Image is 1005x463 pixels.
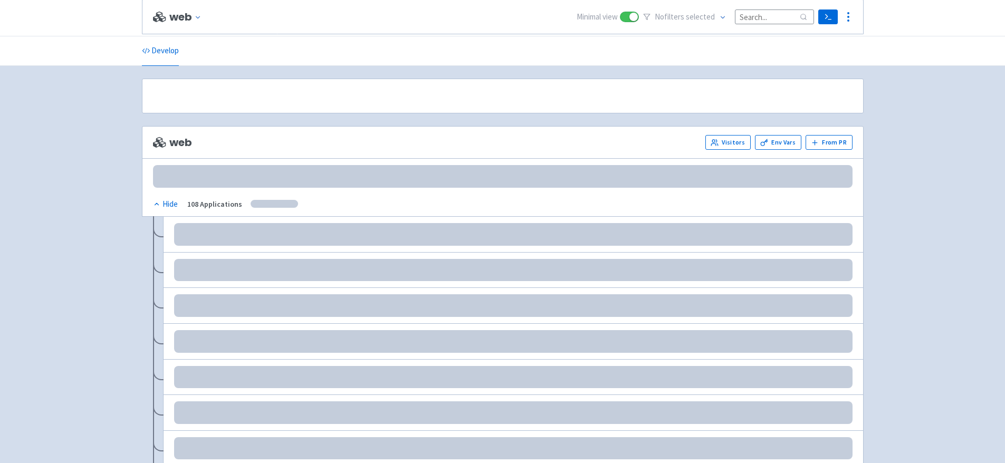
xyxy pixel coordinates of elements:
[577,11,618,23] span: Minimal view
[755,135,801,150] a: Env Vars
[153,137,192,149] span: web
[686,12,715,22] span: selected
[655,11,715,23] span: No filter s
[806,135,853,150] button: From PR
[153,198,178,210] div: Hide
[818,9,838,24] a: Terminal
[187,198,242,210] div: 108 Applications
[153,198,179,210] button: Hide
[735,9,814,24] input: Search...
[169,11,206,23] button: web
[142,36,179,66] a: Develop
[705,135,751,150] a: Visitors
